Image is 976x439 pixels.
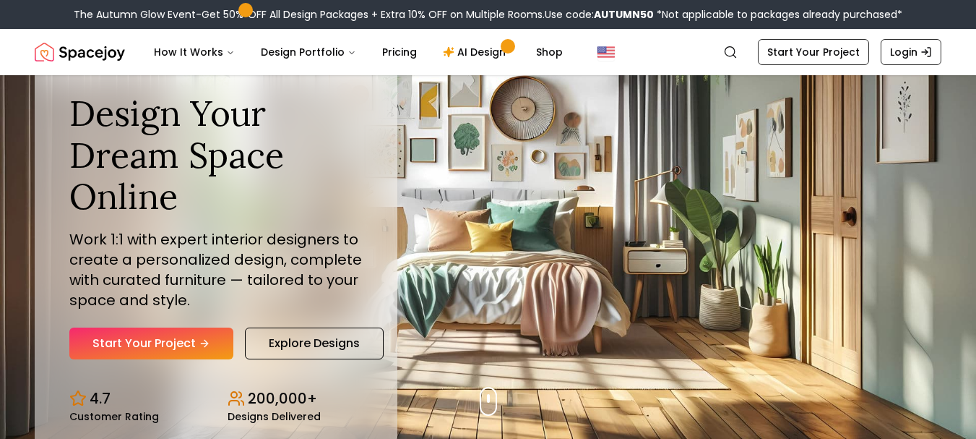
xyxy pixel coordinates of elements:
a: Explore Designs [245,328,384,359]
a: Start Your Project [69,328,233,359]
div: The Autumn Glow Event-Get 50% OFF All Design Packages + Extra 10% OFF on Multiple Rooms. [74,7,902,22]
a: Start Your Project [758,39,869,65]
button: How It Works [142,38,246,67]
h1: Design Your Dream Space Online [69,93,363,218]
b: AUTUMN50 [594,7,654,22]
small: Customer Rating [69,412,159,422]
small: Designs Delivered [228,412,321,422]
a: AI Design [431,38,522,67]
span: *Not applicable to packages already purchased* [654,7,902,22]
a: Shop [524,38,574,67]
p: 4.7 [90,388,111,409]
img: Spacejoy Logo [35,38,125,67]
button: Design Portfolio [249,38,368,67]
img: United States [597,43,615,61]
nav: Main [142,38,574,67]
span: Use code: [545,7,654,22]
p: Work 1:1 with expert interior designers to create a personalized design, complete with curated fu... [69,229,363,310]
nav: Global [35,29,941,75]
a: Spacejoy [35,38,125,67]
div: Design stats [69,377,363,422]
a: Login [881,39,941,65]
a: Pricing [371,38,428,67]
p: 200,000+ [248,388,317,409]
